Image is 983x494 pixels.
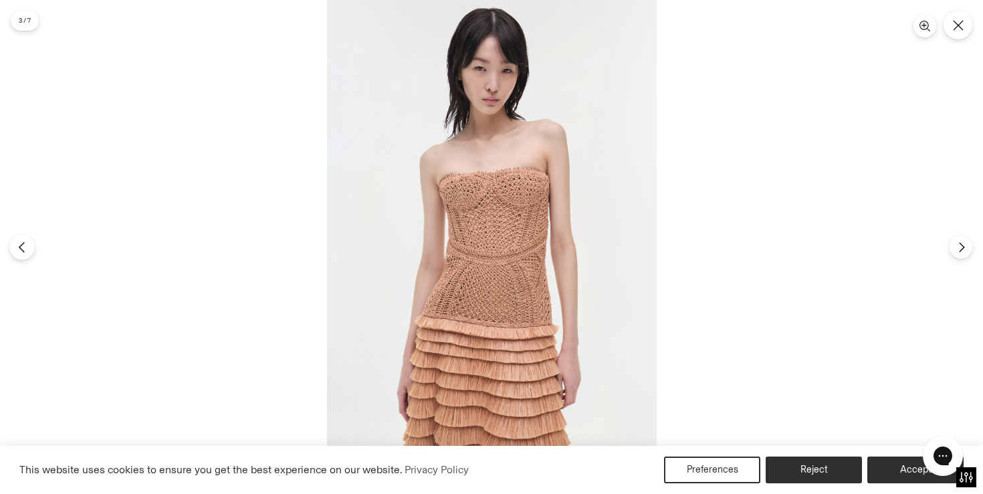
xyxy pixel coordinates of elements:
button: Previous [9,235,34,259]
button: Preferences [664,457,760,483]
a: Privacy Policy (opens in a new tab) [403,460,471,480]
button: Zoom [913,15,936,37]
span: This website uses cookies to ensure you get the best experience on our website. [19,463,403,476]
iframe: Gorgias live chat messenger [916,431,970,481]
button: Close [944,11,972,39]
button: Reject [766,457,862,483]
button: Accept [867,457,964,483]
button: Next [950,236,972,259]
